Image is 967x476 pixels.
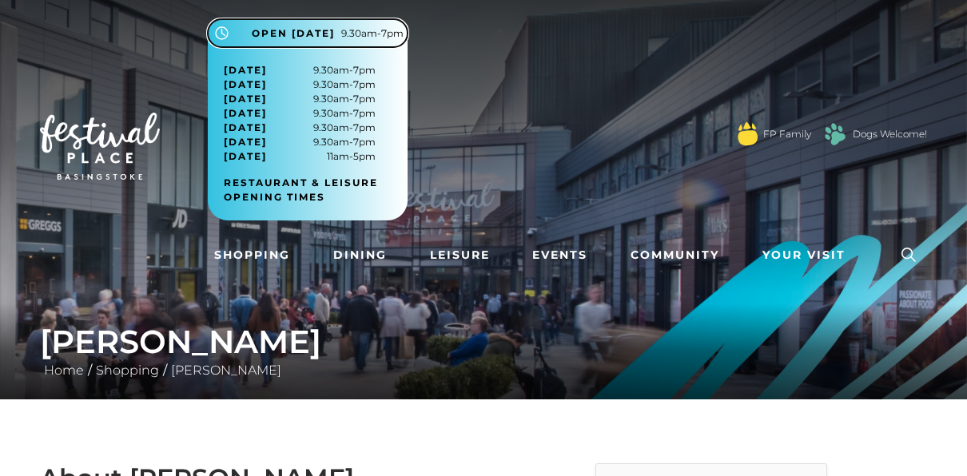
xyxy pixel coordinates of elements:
span: 9.30am-7pm [224,63,376,77]
span: 9.30am-7pm [224,121,376,135]
a: FP Family [763,127,811,141]
span: [DATE] [224,149,267,164]
a: Dogs Welcome! [853,127,927,141]
a: Events [526,240,594,270]
span: 9.30am-7pm [341,26,404,41]
a: Shopping [92,363,163,378]
span: Open [DATE] [252,26,335,41]
img: Festival Place Logo [40,113,160,180]
span: [DATE] [224,63,267,77]
span: 9.30am-7pm [224,77,376,92]
a: Shopping [208,240,296,270]
span: [DATE] [224,77,267,92]
span: [DATE] [224,92,267,106]
a: Dining [327,240,393,270]
a: Community [624,240,726,270]
span: [DATE] [224,106,267,121]
span: 11am-5pm [224,149,376,164]
span: [DATE] [224,135,267,149]
span: [DATE] [224,121,267,135]
a: [PERSON_NAME] [167,363,285,378]
a: Leisure [424,240,496,270]
button: Open [DATE] 9.30am-7pm [208,19,408,47]
a: Restaurant & Leisure opening times [224,176,404,204]
a: Your Visit [756,240,860,270]
span: 9.30am-7pm [224,135,376,149]
span: Your Visit [762,247,846,264]
span: 9.30am-7pm [224,106,376,121]
h1: [PERSON_NAME] [40,323,927,361]
span: 9.30am-7pm [224,92,376,106]
a: Home [40,363,88,378]
div: / / [28,323,939,380]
